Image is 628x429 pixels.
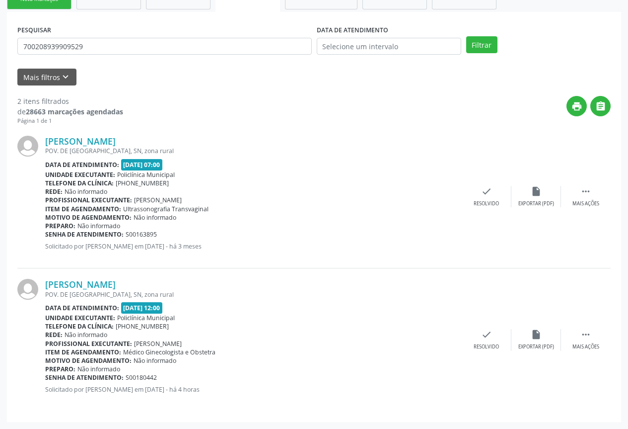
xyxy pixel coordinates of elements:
[566,96,587,116] button: print
[123,205,209,213] span: Ultrassonografia Transvaginal
[45,213,132,222] b: Motivo de agendamento:
[45,179,114,187] b: Telefone da clínica:
[117,314,175,322] span: Policlínica Municipal
[45,171,115,179] b: Unidade executante:
[518,343,554,350] div: Exportar (PDF)
[45,365,75,373] b: Preparo:
[45,304,119,312] b: Data de atendimento:
[317,22,388,38] label: DATA DE ATENDIMENTO
[126,373,157,382] span: S00180442
[17,106,123,117] div: de
[45,322,114,331] b: Telefone da clínica:
[45,205,121,213] b: Item de agendamento:
[77,222,120,230] span: Não informado
[121,159,163,171] span: [DATE] 07:00
[580,329,591,340] i: 
[45,187,63,196] b: Rede:
[481,186,492,197] i: check
[134,213,176,222] span: Não informado
[17,136,38,157] img: img
[121,302,163,314] span: [DATE] 12:00
[17,96,123,106] div: 2 itens filtrados
[45,230,124,239] b: Senha de atendimento:
[45,314,115,322] b: Unidade executante:
[17,69,76,86] button: Mais filtroskeyboard_arrow_down
[45,356,132,365] b: Motivo de agendamento:
[474,200,499,207] div: Resolvido
[580,186,591,197] i: 
[466,36,497,53] button: Filtrar
[531,329,542,340] i: insert_drive_file
[17,38,312,55] input: Nome, CNS
[77,365,120,373] span: Não informado
[126,230,157,239] span: S00163895
[26,107,123,116] strong: 28663 marcações agendadas
[123,348,215,356] span: Médico Ginecologista e Obstetra
[17,22,51,38] label: PESQUISAR
[116,179,169,187] span: [PHONE_NUMBER]
[571,101,582,112] i: print
[60,72,71,83] i: keyboard_arrow_down
[45,222,75,230] b: Preparo:
[17,117,123,125] div: Página 1 de 1
[595,101,606,112] i: 
[116,322,169,331] span: [PHONE_NUMBER]
[45,290,462,299] div: POV. DE [GEOGRAPHIC_DATA], SN, zona rural
[65,331,107,339] span: Não informado
[65,187,107,196] span: Não informado
[45,373,124,382] b: Senha de atendimento:
[45,161,119,169] b: Data de atendimento:
[45,385,462,394] p: Solicitado por [PERSON_NAME] em [DATE] - há 4 horas
[474,343,499,350] div: Resolvido
[572,343,599,350] div: Mais ações
[134,196,182,204] span: [PERSON_NAME]
[572,200,599,207] div: Mais ações
[45,136,116,147] a: [PERSON_NAME]
[531,186,542,197] i: insert_drive_file
[45,279,116,290] a: [PERSON_NAME]
[45,242,462,251] p: Solicitado por [PERSON_NAME] em [DATE] - há 3 meses
[45,348,121,356] b: Item de agendamento:
[134,340,182,348] span: [PERSON_NAME]
[45,340,132,348] b: Profissional executante:
[590,96,611,116] button: 
[45,196,132,204] b: Profissional executante:
[134,356,176,365] span: Não informado
[481,329,492,340] i: check
[17,279,38,300] img: img
[317,38,461,55] input: Selecione um intervalo
[45,331,63,339] b: Rede:
[45,147,462,155] div: POV. DE [GEOGRAPHIC_DATA], SN, zona rural
[117,171,175,179] span: Policlínica Municipal
[518,200,554,207] div: Exportar (PDF)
